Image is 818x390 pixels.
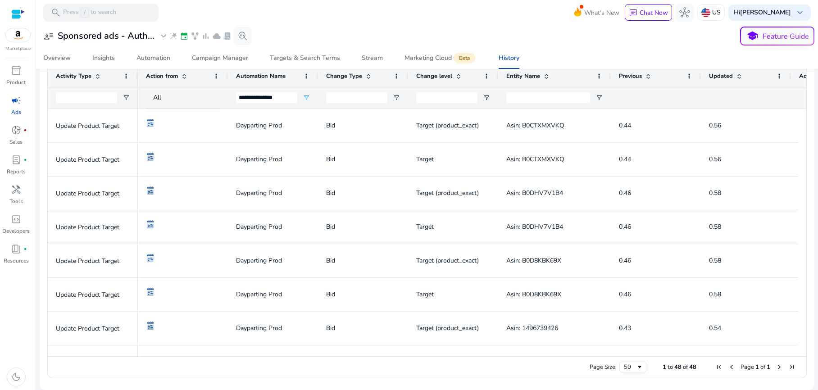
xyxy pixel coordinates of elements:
input: Change level Filter Input [416,92,477,103]
p: Sales [9,138,23,146]
span: keyboard_arrow_down [795,7,805,18]
img: day-parting.svg [146,118,155,127]
span: Automation Name [236,72,286,80]
span: Asin: B0DHV7V1B4 [506,222,563,231]
span: Dayparting Prod [236,116,282,135]
span: Bid [326,189,335,197]
img: day-parting.svg [146,152,155,161]
input: Entity Name Filter Input [506,92,590,103]
span: Asin: 1496739426 [506,324,558,332]
span: fiber_manual_record [23,128,27,132]
span: Asin: B0DHV7V1B4 [506,189,563,197]
span: campaign [11,95,22,106]
span: Bid [326,256,335,265]
div: Campaign Manager [192,55,248,61]
span: 48 [674,363,682,371]
div: Marketing Cloud [404,54,477,62]
span: What's New [584,5,619,21]
input: Activity Type Filter Input [56,92,117,103]
span: Asin: B0CTXMXVKQ [506,155,564,163]
span: Asin: B0D8KBK69X [506,256,561,265]
span: Target (product_exact) [416,189,479,197]
span: cloud [212,32,221,41]
span: Asin: B0D8KBK69X [506,290,561,299]
button: Open Filter Menu [393,94,400,101]
span: 0.46 [619,290,631,299]
span: Target [416,290,434,299]
button: chatChat Now [625,4,672,21]
div: Page Size [619,362,646,372]
p: Chat Now [640,9,668,17]
button: Open Filter Menu [303,94,310,101]
div: Last Page [788,363,795,371]
span: 1 [755,363,759,371]
span: Dayparting Prod [236,319,282,337]
span: 0.43 [619,324,631,332]
span: 0.54 [709,324,721,332]
img: day-parting.svg [146,254,155,263]
span: 0.46 [619,256,631,265]
span: 0.46 [619,222,631,231]
span: Bid [326,324,335,332]
span: Entity Name [506,72,540,80]
p: Tools [9,197,23,205]
span: Bid [326,121,335,130]
span: 0.56 [709,121,721,130]
p: Ads [11,108,21,116]
p: Update Product Target [56,117,130,135]
button: schoolFeature Guide [740,27,814,45]
span: code_blocks [11,214,22,225]
img: day-parting.svg [146,287,155,296]
span: Target [416,155,434,163]
div: Automation [136,55,170,61]
span: event [180,32,189,41]
p: Hi [734,9,791,16]
div: Stream [362,55,383,61]
input: Change Type Filter Input [326,92,387,103]
span: All [153,93,161,102]
span: 0.46 [619,189,631,197]
div: Overview [43,55,71,61]
span: 0.44 [619,121,631,130]
div: First Page [715,363,723,371]
span: Bid [326,222,335,231]
img: us.svg [701,8,710,17]
span: / [81,8,89,18]
span: lab_profile [223,32,232,41]
span: donut_small [11,125,22,136]
p: US [712,5,721,20]
span: of [760,363,765,371]
span: to [668,363,673,371]
span: Action from [146,72,178,80]
span: Dayparting Prod [236,285,282,304]
p: Feature Guide [763,31,809,42]
span: Dayparting Prod [236,218,282,236]
span: 1 [663,363,666,371]
span: Updated [709,72,733,80]
span: Change Type [326,72,362,80]
p: Update Product Target [56,286,130,304]
span: search [50,7,61,18]
span: Bid [326,155,335,163]
span: fiber_manual_record [23,158,27,162]
span: inventory_2 [11,65,22,76]
p: Marketplace [5,45,31,52]
p: Reports [7,168,26,176]
span: handyman [11,184,22,195]
p: Update Product Target [56,319,130,338]
span: Activity Type [56,72,91,80]
p: Update Product Target [56,150,130,169]
span: 0.58 [709,290,721,299]
span: Beta [454,53,475,63]
input: Automation Name Filter Input [236,92,297,103]
span: 0.56 [709,155,721,163]
button: search_insights [234,27,252,45]
span: Target (product_exact) [416,324,479,332]
span: Dayparting Prod [236,150,282,168]
button: Open Filter Menu [123,94,130,101]
div: Next Page [776,363,783,371]
span: Dayparting Prod [236,184,282,202]
button: Open Filter Menu [483,94,490,101]
p: Press to search [63,8,116,18]
span: bar_chart [201,32,210,41]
